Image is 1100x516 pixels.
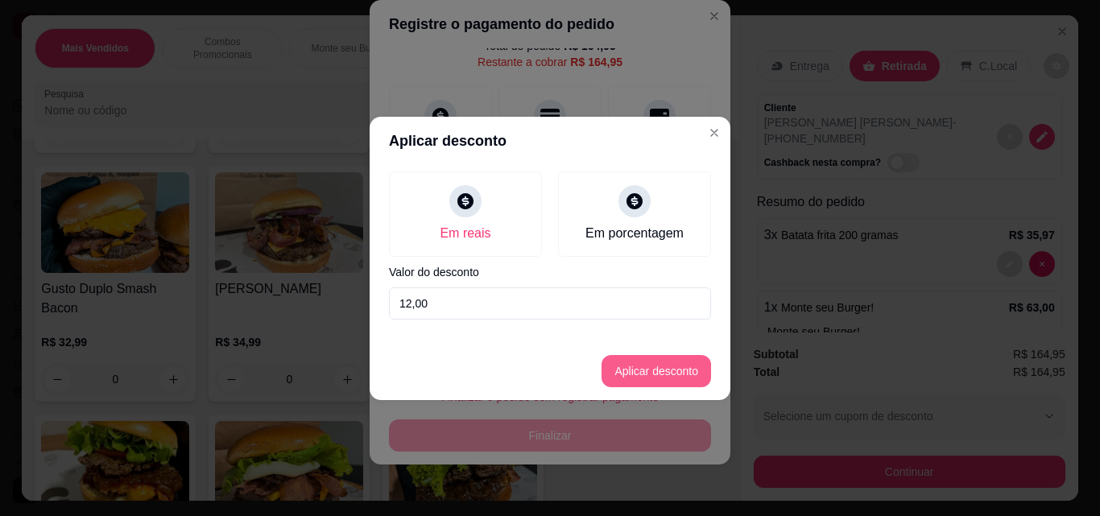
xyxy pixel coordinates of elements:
button: Aplicar desconto [602,355,711,387]
label: Valor do desconto [389,266,711,278]
header: Aplicar desconto [370,117,730,165]
div: Em porcentagem [585,224,684,243]
input: Valor do desconto [389,287,711,320]
button: Close [701,120,727,146]
div: Em reais [440,224,490,243]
